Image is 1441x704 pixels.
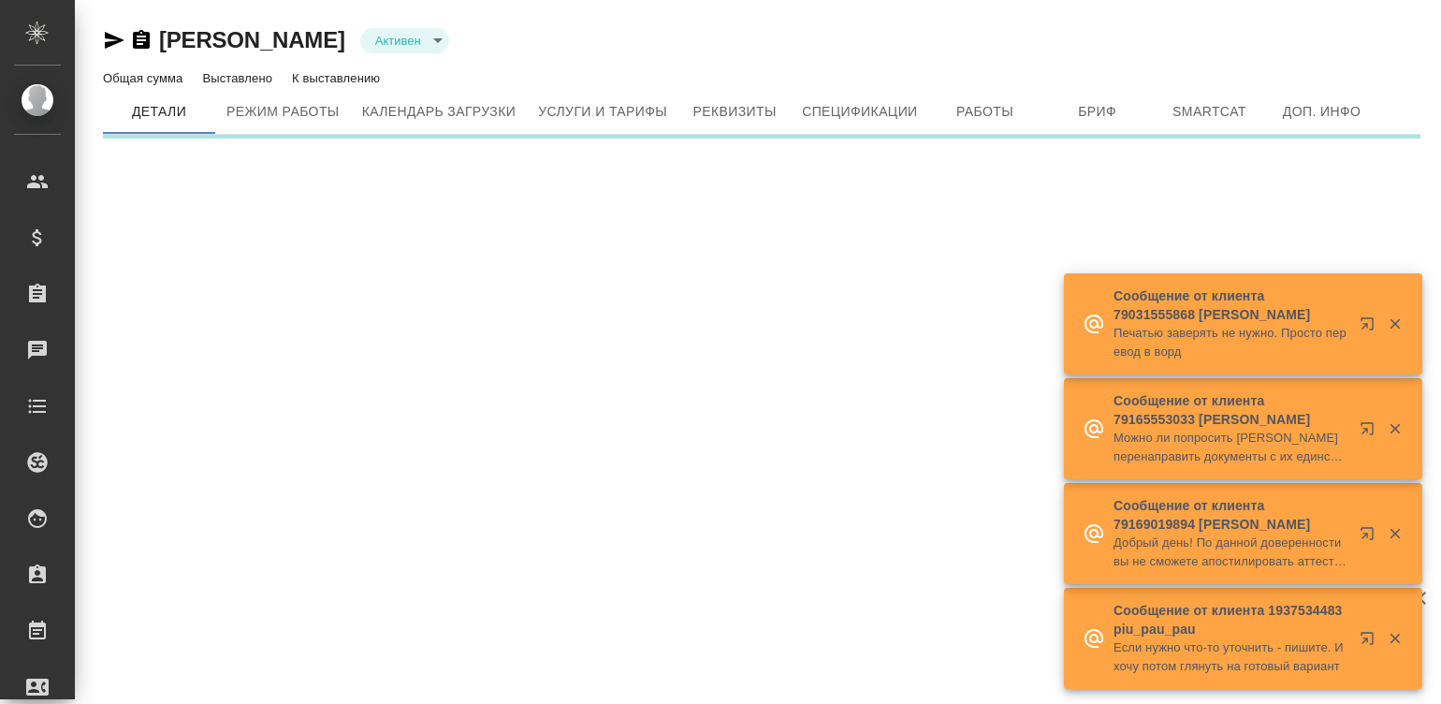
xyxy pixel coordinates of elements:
span: Доп. инфо [1277,100,1367,124]
button: Активен [370,33,427,49]
p: К выставлению [292,71,385,85]
p: Печатью заверять не нужно. Просто перевод в ворд [1113,324,1347,361]
p: Если нужно что-то уточнить - пишите. И хочу потом глянуть на готовый вариант [1113,638,1347,676]
p: Сообщение от клиента 1937534483 piu_pau_pau [1113,601,1347,638]
p: Выставлено [202,71,277,85]
span: Календарь загрузки [362,100,517,124]
p: Сообщение от клиента 79169019894 [PERSON_NAME] [1113,496,1347,534]
span: Спецификации [802,100,917,124]
span: Реквизиты [690,100,779,124]
button: Открыть в новой вкладке [1348,620,1393,665]
button: Закрыть [1375,630,1414,647]
span: Бриф [1053,100,1143,124]
p: Можно ли попросить [PERSON_NAME] перенаправить документы с их единственного опубликованного на са... [1113,429,1347,466]
p: Общая сумма [103,71,187,85]
span: Smartcat [1165,100,1255,124]
button: Закрыть [1375,315,1414,332]
button: Закрыть [1375,525,1414,542]
button: Закрыть [1375,420,1414,437]
p: Сообщение от клиента 79031555868 [PERSON_NAME] [1113,286,1347,324]
button: Открыть в новой вкладке [1348,410,1393,455]
p: Добрый день! По данной доверенности вы не сможете апостилировать аттестат ребенка за 9 классов С 14 [1113,534,1347,571]
span: Режим работы [226,100,340,124]
span: Работы [940,100,1030,124]
p: Сообщение от клиента 79165553033 [PERSON_NAME] [1113,391,1347,429]
button: Открыть в новой вкладке [1348,305,1393,350]
span: Услуги и тарифы [538,100,667,124]
div: Активен [360,28,449,53]
button: Скопировать ссылку [130,29,153,51]
button: Открыть в новой вкладке [1348,515,1393,560]
button: Скопировать ссылку для ЯМессенджера [103,29,125,51]
a: [PERSON_NAME] [159,27,345,52]
span: Детали [114,100,204,124]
